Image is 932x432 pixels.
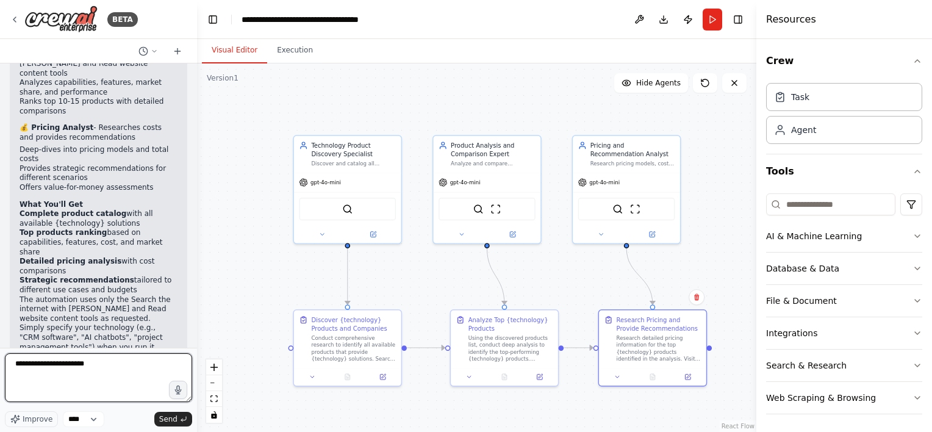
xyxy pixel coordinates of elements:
[766,78,922,154] div: Crew
[766,154,922,189] button: Tools
[168,44,187,59] button: Start a new chat
[451,160,536,167] div: Analyze and compare {technology} products based on their capabilities, features, market share, an...
[20,164,177,183] li: Provides strategic recommendations for different scenarios
[20,145,177,164] li: Deep-dives into pricing models and total costs
[673,372,703,382] button: Open in side panel
[206,375,222,391] button: zoom out
[766,220,922,252] button: AI & Machine Learning
[293,309,402,386] div: Discover {technology} Products and CompaniesConduct comprehensive research to identify all availa...
[598,309,708,386] div: Research Pricing and Provide RecommendationsResearch detailed pricing information for the top {te...
[636,78,681,88] span: Hide Agents
[154,412,192,427] button: Send
[766,253,922,284] button: Database & Data
[20,228,107,237] strong: Top products ranking
[722,423,755,430] a: React Flow attribution
[342,204,353,214] img: SerperDevTool
[766,189,922,424] div: Tools
[729,11,747,28] button: Hide right sidebar
[482,248,509,304] g: Edge from 48a95aa8-c2bb-48e1-afe7-780df500170b to 9bc6fee2-eba6-4611-80e2-a8a3c3b1540a
[791,91,809,103] div: Task
[134,44,163,59] button: Switch to previous chat
[24,5,98,33] img: Logo
[20,209,177,228] li: with all available {technology} solutions
[20,49,177,78] li: Uses both Search the internet with [PERSON_NAME] and Read website content tools
[766,317,922,349] button: Integrations
[468,334,553,362] div: Using the discovered products list, conduct deep analysis to identify the top-performing {technol...
[590,160,675,167] div: Research pricing models, costs, and value propositions for {technology} products, then provide st...
[450,309,559,386] div: Analyze Top {technology} ProductsUsing the discovered products list, conduct deep analysis to ide...
[490,204,501,214] img: ScrapeWebsiteTool
[488,229,537,240] button: Open in side panel
[766,382,922,414] button: Web Scraping & Browsing
[20,257,177,276] li: with cost comparisons
[630,204,640,214] img: ScrapeWebsiteTool
[206,359,222,375] button: zoom in
[107,12,138,27] div: BETA
[622,248,657,304] g: Edge from 56bb6262-3571-4b47-8f2e-48da46e36e58 to 9016fdc7-d1c1-4e16-a3ef-b2fef669b3e6
[617,334,701,362] div: Research detailed pricing information for the top {technology} products identified in the analysi...
[564,344,593,352] g: Edge from 9bc6fee2-eba6-4611-80e2-a8a3c3b1540a to 9016fdc7-d1c1-4e16-a3ef-b2fef669b3e6
[20,276,177,295] li: tailored to different use cases and budgets
[689,289,704,305] button: Delete node
[590,141,675,159] div: Pricing and Recommendation Analyst
[311,334,396,362] div: Conduct comprehensive research to identify all available products that provide {technology} solut...
[473,204,484,214] img: SerperDevTool
[20,123,177,142] p: - Researches costs and provides recommendations
[468,315,553,333] div: Analyze Top {technology} Products
[204,11,221,28] button: Hide left sidebar
[5,411,58,427] button: Improve
[207,73,238,83] div: Version 1
[589,179,620,185] span: gpt-4o-mini
[169,381,187,399] button: Click to speak your automation idea
[311,160,396,167] div: Discover and catalog all available products that provide {technology} solutions, identifying the ...
[368,372,398,382] button: Open in side panel
[329,372,366,382] button: No output available
[766,12,816,27] h4: Resources
[486,372,523,382] button: No output available
[634,372,671,382] button: No output available
[242,13,379,26] nav: breadcrumb
[572,135,681,244] div: Pricing and Recommendation AnalystResearch pricing models, costs, and value propositions for {tec...
[159,414,177,424] span: Send
[293,135,402,244] div: Technology Product Discovery SpecialistDiscover and catalog all available products that provide {...
[343,248,352,304] g: Edge from f976e12d-eb86-4e84-a5c0-3429c0467b56 to 3821163f-d1b9-4637-b760-1e0c90404740
[20,257,121,265] strong: Detailed pricing analysis
[451,141,536,159] div: Product Analysis and Comparison Expert
[20,295,177,353] p: The automation uses only the Search the internet with [PERSON_NAME] and Read website content tool...
[202,38,267,63] button: Visual Editor
[20,97,177,116] li: Ranks top 10-15 products with detailed comparisons
[311,315,396,333] div: Discover {technology} Products and Companies
[20,209,126,218] strong: Complete product catalog
[766,285,922,317] button: File & Document
[267,38,323,63] button: Execution
[20,228,177,257] li: based on capabilities, features, cost, and market share
[348,229,398,240] button: Open in side panel
[407,344,445,352] g: Edge from 3821163f-d1b9-4637-b760-1e0c90404740 to 9bc6fee2-eba6-4611-80e2-a8a3c3b1540a
[614,73,688,93] button: Hide Agents
[450,179,481,185] span: gpt-4o-mini
[791,124,816,136] div: Agent
[766,350,922,381] button: Search & Research
[20,78,177,97] li: Analyzes capabilities, features, market share, and performance
[20,200,83,209] strong: What You'll Get
[627,229,676,240] button: Open in side panel
[20,123,93,132] strong: 💰 Pricing Analyst
[310,179,341,185] span: gpt-4o-mini
[612,204,623,214] img: SerperDevTool
[206,359,222,423] div: React Flow controls
[20,276,134,284] strong: Strategic recommendations
[23,414,52,424] span: Improve
[432,135,542,244] div: Product Analysis and Comparison ExpertAnalyze and compare {technology} products based on their ca...
[20,183,177,193] li: Offers value-for-money assessments
[617,315,701,333] div: Research Pricing and Provide Recommendations
[766,44,922,78] button: Crew
[311,141,396,159] div: Technology Product Discovery Specialist
[206,391,222,407] button: fit view
[206,407,222,423] button: toggle interactivity
[525,372,554,382] button: Open in side panel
